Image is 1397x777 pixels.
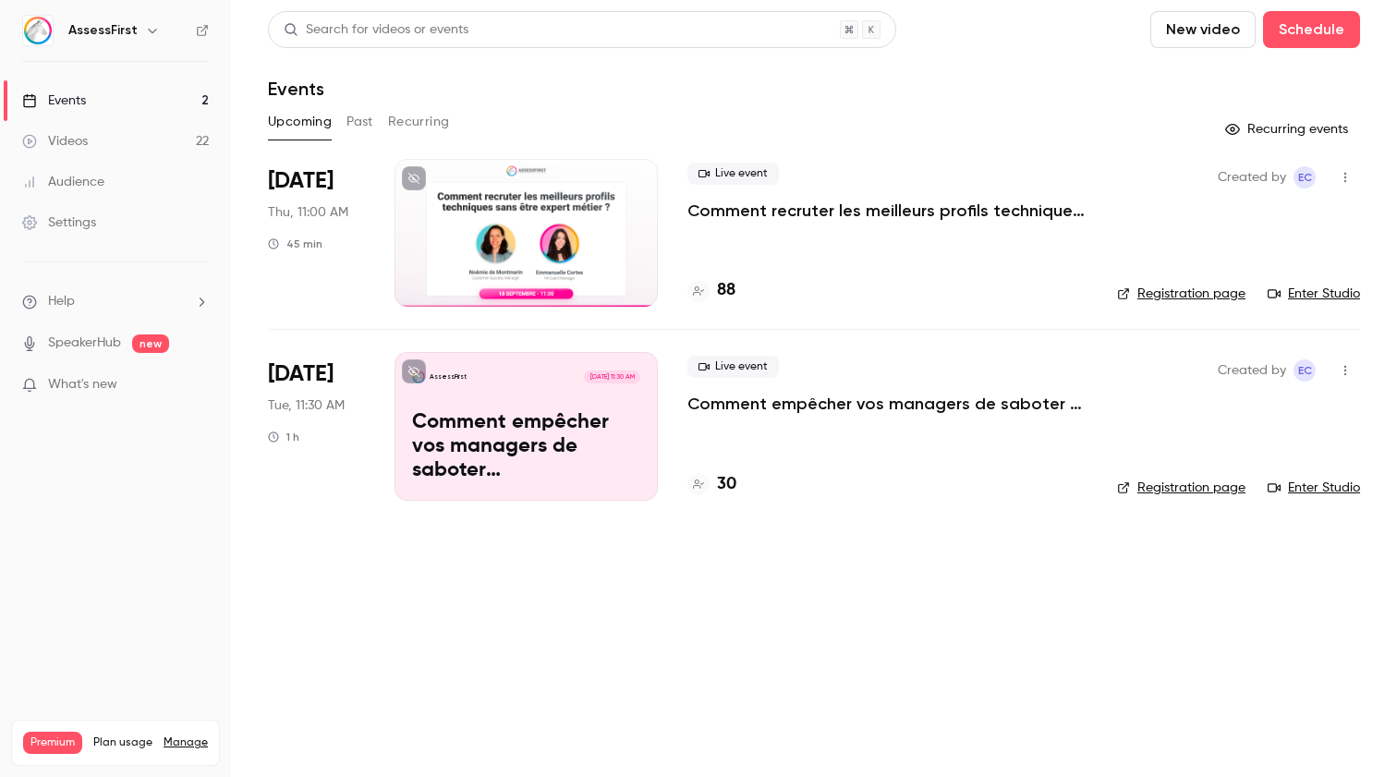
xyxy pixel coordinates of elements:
[687,163,779,185] span: Live event
[268,159,365,307] div: Sep 18 Thu, 11:00 AM (Europe/Paris)
[187,377,209,394] iframe: Noticeable Trigger
[1263,11,1360,48] button: Schedule
[1218,166,1286,188] span: Created by
[687,356,779,378] span: Live event
[430,372,467,382] p: AssessFirst
[1294,166,1316,188] span: Emmanuelle Cortes
[284,20,468,40] div: Search for videos or events
[687,472,736,497] a: 30
[268,203,348,222] span: Thu, 11:00 AM
[395,352,658,500] a: Comment empêcher vos managers de saboter (inconsciemment) vos recrutements ?AssessFirst[DATE] 11:...
[22,213,96,232] div: Settings
[48,334,121,353] a: SpeakerHub
[1150,11,1256,48] button: New video
[1298,166,1312,188] span: EC
[164,735,208,750] a: Manage
[268,166,334,196] span: [DATE]
[68,21,138,40] h6: AssessFirst
[687,393,1087,415] a: Comment empêcher vos managers de saboter (inconsciemment) vos recrutements ?
[1217,115,1360,144] button: Recurring events
[687,200,1087,222] a: Comment recruter les meilleurs profils techniques sans être expert métier ?
[268,78,324,100] h1: Events
[22,132,88,151] div: Videos
[1268,479,1360,497] a: Enter Studio
[268,396,345,415] span: Tue, 11:30 AM
[717,472,736,497] h4: 30
[23,16,53,45] img: AssessFirst
[1268,285,1360,303] a: Enter Studio
[22,292,209,311] li: help-dropdown-opener
[23,732,82,754] span: Premium
[22,173,104,191] div: Audience
[268,107,332,137] button: Upcoming
[1218,359,1286,382] span: Created by
[48,292,75,311] span: Help
[346,107,373,137] button: Past
[717,278,735,303] h4: 88
[132,334,169,353] span: new
[48,375,117,395] span: What's new
[268,359,334,389] span: [DATE]
[1294,359,1316,382] span: Emmanuelle Cortes
[687,278,735,303] a: 88
[412,411,640,482] p: Comment empêcher vos managers de saboter (inconsciemment) vos recrutements ?
[584,370,639,383] span: [DATE] 11:30 AM
[268,352,365,500] div: Sep 23 Tue, 11:30 AM (Europe/Paris)
[1117,285,1245,303] a: Registration page
[268,430,299,444] div: 1 h
[1298,359,1312,382] span: EC
[93,735,152,750] span: Plan usage
[268,237,322,251] div: 45 min
[388,107,450,137] button: Recurring
[1117,479,1245,497] a: Registration page
[22,91,86,110] div: Events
